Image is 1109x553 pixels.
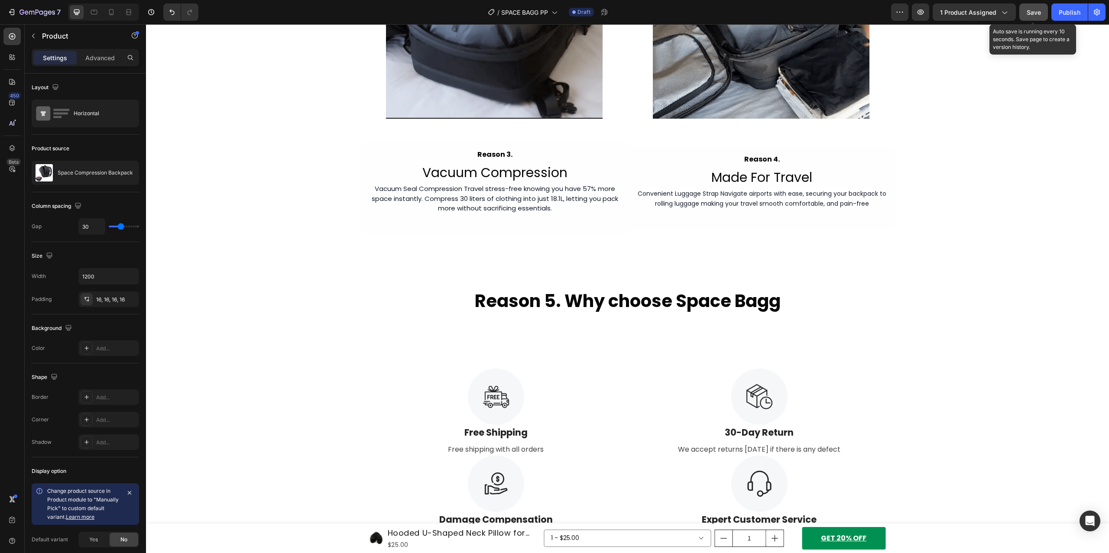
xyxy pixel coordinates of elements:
[66,514,94,520] a: Learn more
[8,92,21,99] div: 450
[32,344,45,352] div: Color
[57,7,61,17] p: 7
[32,467,66,475] div: Display option
[241,515,395,526] div: $25.00
[32,272,46,280] div: Width
[940,8,996,17] span: 1 product assigned
[569,506,587,522] button: decrement
[331,125,366,135] span: Reason 3.
[96,345,137,352] div: Add...
[1080,511,1100,531] div: Open Intercom Messenger
[501,8,548,17] span: SPACE BAGG PP
[223,401,477,415] p: Free Shipping
[223,488,477,502] p: Damage Compensation
[32,250,55,262] div: Size
[486,401,741,415] p: 30-Day Return
[36,164,53,181] img: product feature img
[32,82,61,94] div: Layout
[223,160,476,189] p: Vacuum Seal Compression Travel stress-free knowing you have 57% more space instantly. Compress 30...
[585,431,642,488] img: Alt Image
[42,31,116,41] p: Product
[322,344,378,401] img: Alt Image
[486,420,741,430] p: We accept returns [DATE] if there is any defect
[32,223,42,230] div: Gap
[47,488,119,520] span: Change product source in Product module to "Manually Pick" to custom default variant.
[620,506,638,522] button: increment
[32,323,74,334] div: Background
[89,536,98,543] span: Yes
[587,506,620,522] input: quantity
[598,130,634,140] span: Reason 4.
[241,502,395,515] h1: Hooded U-Shaped Neck Pillow for Comfort
[492,165,740,184] span: Convenient Luggage Strap Navigate airports with ease, securing your backpack to rolling luggage m...
[120,536,127,543] span: No
[1059,8,1080,17] div: Publish
[1027,9,1041,16] span: Save
[163,3,198,21] div: Undo/Redo
[79,219,105,234] input: Auto
[96,394,137,401] div: Add...
[675,508,720,521] div: GET 20% OFF
[32,372,59,383] div: Shape
[58,170,133,176] p: Space Compression Backpack
[85,53,115,62] p: Advanced
[79,268,139,284] input: Auto
[32,536,68,543] div: Default variant
[32,295,52,303] div: Padding
[146,24,1109,553] iframe: Design area
[32,145,69,152] div: Product source
[1019,3,1048,21] button: Save
[43,53,67,62] p: Settings
[222,138,477,159] h2: Vacuum Compression
[96,439,137,446] div: Add...
[322,431,378,488] img: Alt Image
[32,416,49,424] div: Corner
[489,142,743,164] h2: Made For Travel
[486,488,741,502] p: Expert Customer Service
[32,393,49,401] div: Border
[32,201,83,212] div: Column spacing
[6,158,21,165] div: Beta
[1051,3,1088,21] button: Publish
[3,3,65,21] button: 7
[96,296,137,304] div: 16, 16, 16, 16
[223,420,477,430] p: Free shipping with all orders
[497,8,499,17] span: /
[933,3,1016,21] button: 1 product assigned
[96,416,137,424] div: Add...
[32,438,52,446] div: Shadow
[577,8,590,16] span: Draft
[656,503,739,526] button: GET 20% OFF
[74,103,126,123] div: Horizontal
[585,344,642,401] img: Alt Image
